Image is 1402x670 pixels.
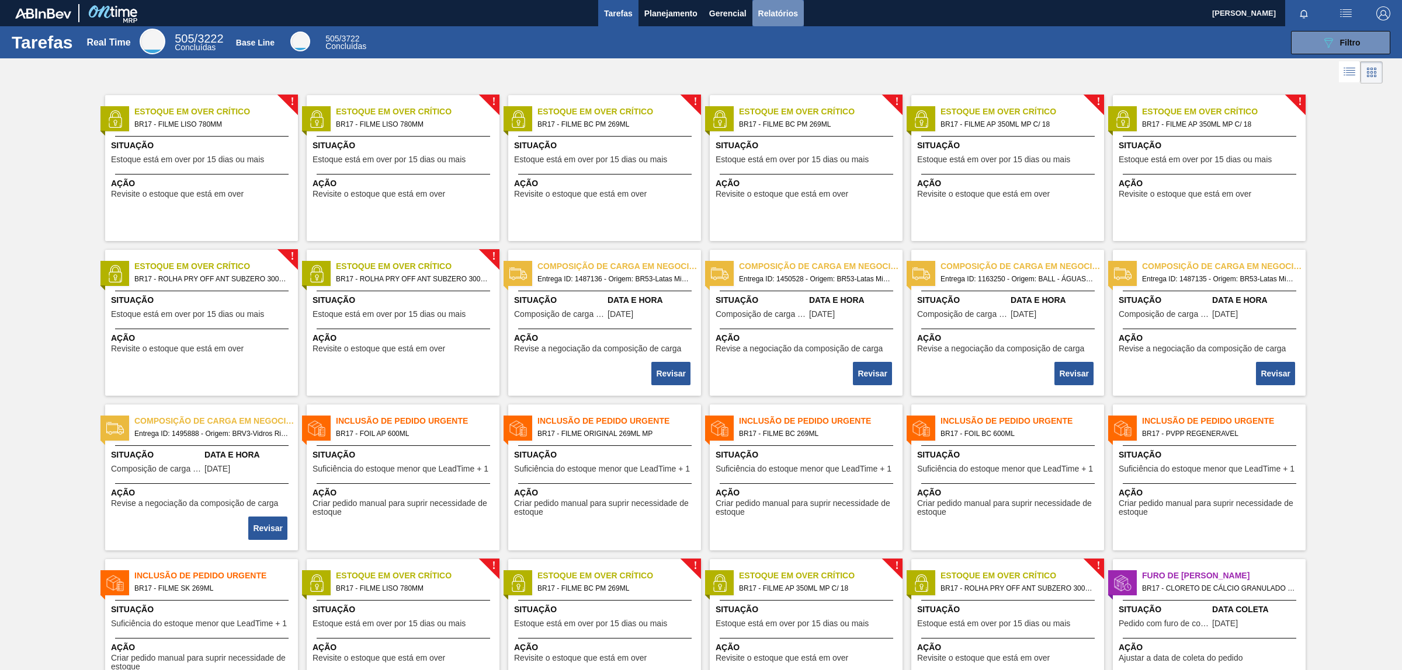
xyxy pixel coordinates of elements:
[1011,310,1036,319] span: 23/04/2023,
[313,344,445,353] span: Revisite o estoque que está em over
[917,310,1008,319] span: Composição de carga em negociação
[739,273,893,285] span: Entrega ID: 1450528 - Origem: BR53-Latas Minas - Destino: BR17
[917,155,1070,164] span: Estoque está em over por 15 dias ou mais
[514,499,698,517] span: Criar pedido manual para suprir necessidade de estoque
[941,582,1095,595] span: BR17 - ROLHA PRY OFF ANT SUBZERO 300ML
[912,420,930,437] img: status
[917,641,1101,654] span: Ação
[1257,361,1296,386] div: Completar tarefa: 29866635
[739,427,893,440] span: BR17 - FILME BC 269ML
[111,603,295,616] span: Situação
[917,619,1070,628] span: Estoque está em over por 15 dias ou mais
[1119,449,1303,461] span: Situação
[941,118,1095,131] span: BR17 - FILME AP 350ML MP C/ 18
[313,641,497,654] span: Ação
[941,415,1104,427] span: Inclusão de Pedido Urgente
[917,603,1101,616] span: Situação
[1054,362,1094,385] button: Revisar
[134,106,298,118] span: Estoque em Over Crítico
[941,427,1095,440] span: BR17 - FOIL BC 600ML
[175,34,223,51] div: Real Time
[308,110,325,128] img: status
[1119,641,1303,654] span: Ação
[1119,139,1303,152] span: Situação
[1119,332,1303,344] span: Ação
[336,570,499,582] span: Estoque em Over Crítico
[313,332,497,344] span: Ação
[537,570,701,582] span: Estoque em Over Crítico
[514,487,698,499] span: Ação
[106,420,124,437] img: status
[1056,361,1095,386] div: Completar tarefa: 29866492
[739,570,903,582] span: Estoque em Over Crítico
[313,449,497,461] span: Situação
[509,420,527,437] img: status
[111,155,264,164] span: Estoque está em over por 15 dias ou mais
[313,139,497,152] span: Situação
[1142,570,1306,582] span: Furo de Coleta
[134,415,298,427] span: Composição de carga em negociação
[15,8,71,19] img: TNhmsLtSVTkK8tSr43FrP2fwEKptu5GPRR3wAAAABJRU5ErkJggg==
[739,106,903,118] span: Estoque em Over Crítico
[313,465,488,473] span: Suficiência do estoque menor que LeadTime + 1
[313,310,466,319] span: Estoque está em over por 15 dias ou mais
[336,260,499,273] span: Estoque em Over Crítico
[608,294,698,306] span: Data e Hora
[1142,260,1306,273] span: Composição de carga em negociação
[917,139,1101,152] span: Situação
[313,603,497,616] span: Situação
[1119,294,1209,306] span: Situação
[175,32,194,45] span: 505
[336,415,499,427] span: Inclusão de Pedido Urgente
[1212,619,1238,628] span: 18/08/2025
[1119,310,1209,319] span: Composição de carga em negociação
[308,265,325,282] img: status
[1339,61,1361,83] div: Visão em Lista
[313,654,445,662] span: Revisite o estoque que está em over
[537,106,701,118] span: Estoque em Over Crítico
[1119,654,1243,662] span: Ajustar a data de coleta do pedido
[111,310,264,319] span: Estoque está em over por 15 dias ou mais
[917,449,1101,461] span: Situação
[514,641,698,654] span: Ação
[313,619,466,628] span: Estoque está em over por 15 dias ou mais
[106,110,124,128] img: status
[134,260,298,273] span: Estoque em Over Crítico
[537,427,692,440] span: BR17 - FILME ORIGINAL 269ML MP
[514,294,605,306] span: Situação
[941,273,1095,285] span: Entrega ID: 1163250 - Origem: BALL - ÁGUAS CLARAS (SC) - Destino: BR17
[236,38,275,47] div: Base Line
[716,499,900,517] span: Criar pedido manual para suprir necessidade de estoque
[1119,344,1286,353] span: Revise a negociação da composição de carga
[336,118,490,131] span: BR17 - FILME LISO 780MM
[134,427,289,440] span: Entrega ID: 1495888 - Origem: BRV3-Vidros Rio - Destino: BR17
[514,155,667,164] span: Estoque está em over por 15 dias ou mais
[917,344,1084,353] span: Revise a negociação da composição de carga
[537,415,701,427] span: Inclusão de Pedido Urgente
[912,574,930,592] img: status
[111,294,295,306] span: Situação
[336,582,490,595] span: BR17 - FILME LISO 780MM
[716,344,883,353] span: Revise a negociação da composição de carga
[1142,106,1306,118] span: Estoque em Over Crítico
[336,273,490,285] span: BR17 - ROLHA PRY OFF ANT SUBZERO 300ML
[492,561,495,570] span: !
[711,265,728,282] img: status
[134,570,298,582] span: Inclusão de Pedido Urgente
[313,487,497,499] span: Ação
[1119,603,1209,616] span: Situação
[514,603,698,616] span: Situação
[1119,487,1303,499] span: Ação
[1114,420,1132,437] img: status
[608,310,633,319] span: 03/06/2024,
[1096,561,1100,570] span: !
[917,177,1101,190] span: Ação
[917,499,1101,517] span: Criar pedido manual para suprir necessidade de estoque
[509,110,527,128] img: status
[313,190,445,198] span: Revisite o estoque que está em over
[716,465,891,473] span: Suficiência do estoque menor que LeadTime + 1
[134,273,289,285] span: BR17 - ROLHA PRY OFF ANT SUBZERO 300ML
[941,260,1104,273] span: Composição de carga em negociação
[1376,6,1390,20] img: Logout
[739,118,893,131] span: BR17 - FILME BC PM 269ML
